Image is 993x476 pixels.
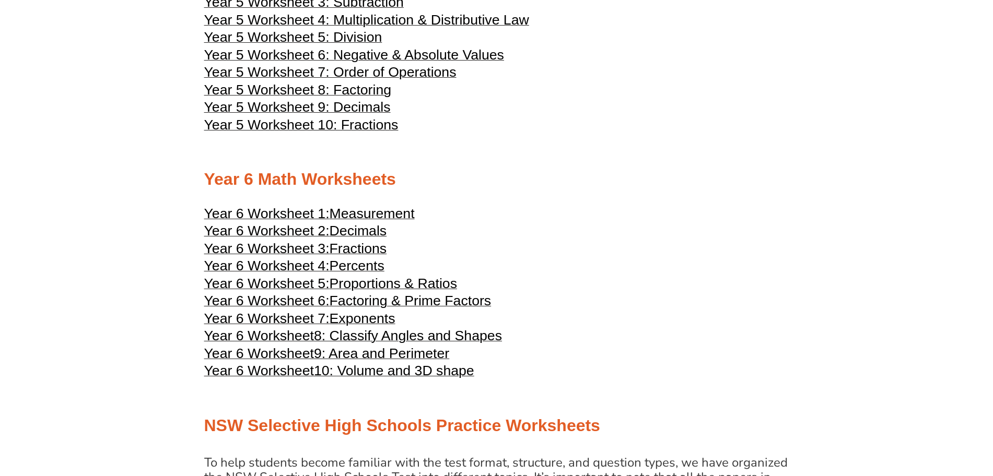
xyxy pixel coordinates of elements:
span: Year 5 Worksheet 4: Multiplication & Distributive Law [204,12,529,28]
span: Factoring & Prime Factors [330,293,492,308]
a: Year 6 Worksheet 7:Exponents [204,315,395,326]
span: Fractions [330,241,387,256]
span: Year 5 Worksheet 5: Division [204,29,382,45]
span: Year 6 Worksheet 7: [204,311,330,326]
a: Year 6 Worksheet 5:Proportions & Ratios [204,280,458,291]
span: Year 6 Worksheet 5: [204,276,330,291]
span: 10: Volume and 3D shape [314,363,474,378]
a: Year 5 Worksheet 9: Decimals [204,104,391,114]
a: Year 5 Worksheet 7: Order of Operations [204,69,457,79]
a: Year 6 Worksheet 4:Percents [204,263,384,273]
span: Year 6 Worksheet 2: [204,223,330,239]
a: Year 6 Worksheet 6:Factoring & Prime Factors [204,297,492,308]
span: Year 6 Worksheet 1: [204,206,330,221]
span: Year 5 Worksheet 6: Negative & Absolute Values [204,47,504,63]
span: Year 5 Worksheet 7: Order of Operations [204,64,457,80]
span: Year 6 Worksheet 3: [204,241,330,256]
span: Decimals [330,223,387,239]
span: Year 6 Worksheet [204,328,314,343]
h2: Year 6 Math Worksheets [204,169,789,191]
span: Exponents [330,311,395,326]
span: Measurement [330,206,415,221]
a: Year 6 Worksheet 2:Decimals [204,228,387,238]
a: Year 5 Worksheet 4: Multiplication & Distributive Law [204,17,529,27]
a: Year 5 Worksheet 8: Factoring [204,87,392,97]
span: Year 6 Worksheet 4: [204,258,330,273]
span: 9: Area and Perimeter [314,346,449,361]
span: Proportions & Ratios [330,276,457,291]
span: Year 5 Worksheet 8: Factoring [204,82,392,98]
a: Year 6 Worksheet10: Volume and 3D shape [204,367,474,378]
a: Year 6 Worksheet 3:Fractions [204,245,387,256]
h2: NSW Selective High Schools Practice Worksheets [204,415,789,437]
a: Year 6 Worksheet8: Classify Angles and Shapes [204,332,503,343]
span: 8: Classify Angles and Shapes [314,328,502,343]
a: Year 5 Worksheet 6: Negative & Absolute Values [204,52,504,62]
span: Year 6 Worksheet [204,346,314,361]
span: Percents [330,258,384,273]
span: Year 6 Worksheet 6: [204,293,330,308]
span: Year 5 Worksheet 10: Fractions [204,117,399,133]
a: Year 5 Worksheet 5: Division [204,34,382,44]
span: Year 5 Worksheet 9: Decimals [204,99,391,115]
a: Year 6 Worksheet 1:Measurement [204,210,415,221]
a: Year 6 Worksheet9: Area and Perimeter [204,350,450,361]
iframe: Chat Widget [819,358,993,476]
span: Year 6 Worksheet [204,363,314,378]
a: Year 5 Worksheet 10: Fractions [204,122,399,132]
